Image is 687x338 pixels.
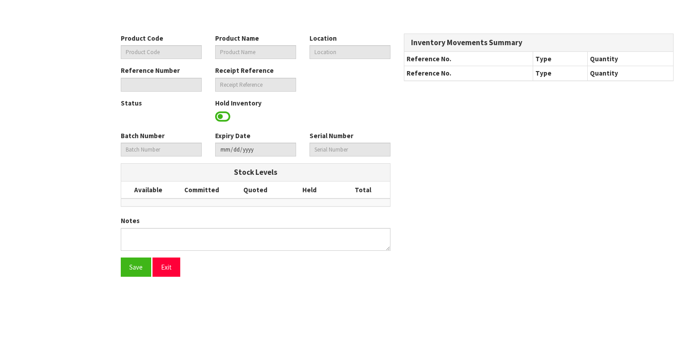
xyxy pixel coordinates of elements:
label: Expiry Date [215,131,250,140]
input: Location [310,45,390,59]
th: Type [533,66,587,80]
label: Status [121,98,142,108]
th: Total [336,182,390,199]
button: Save [121,258,151,277]
th: Available [121,182,175,199]
label: Serial Number [310,131,353,140]
th: Held [283,182,336,199]
th: Reference No. [404,66,533,80]
label: Location [310,34,337,43]
label: Batch Number [121,131,165,140]
h3: Stock Levels [128,168,383,177]
input: Product Name [215,45,296,59]
button: Exit [153,258,180,277]
th: Reference No. [404,52,533,66]
th: Quoted [229,182,282,199]
th: Committed [175,182,229,199]
label: Product Name [215,34,259,43]
label: Reference Number [121,66,180,75]
input: Receipt Reference [215,78,296,92]
input: Batch Number [121,143,202,156]
input: Product Code [121,45,202,59]
label: Hold Inventory [215,98,262,108]
h3: Inventory Movements Summary [411,38,666,47]
label: Product Code [121,34,163,43]
th: Type [533,52,587,66]
th: Quantity [588,66,673,80]
label: Notes [121,216,140,225]
input: Serial Number [310,143,390,156]
label: Receipt Reference [215,66,274,75]
th: Quantity [588,52,673,66]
